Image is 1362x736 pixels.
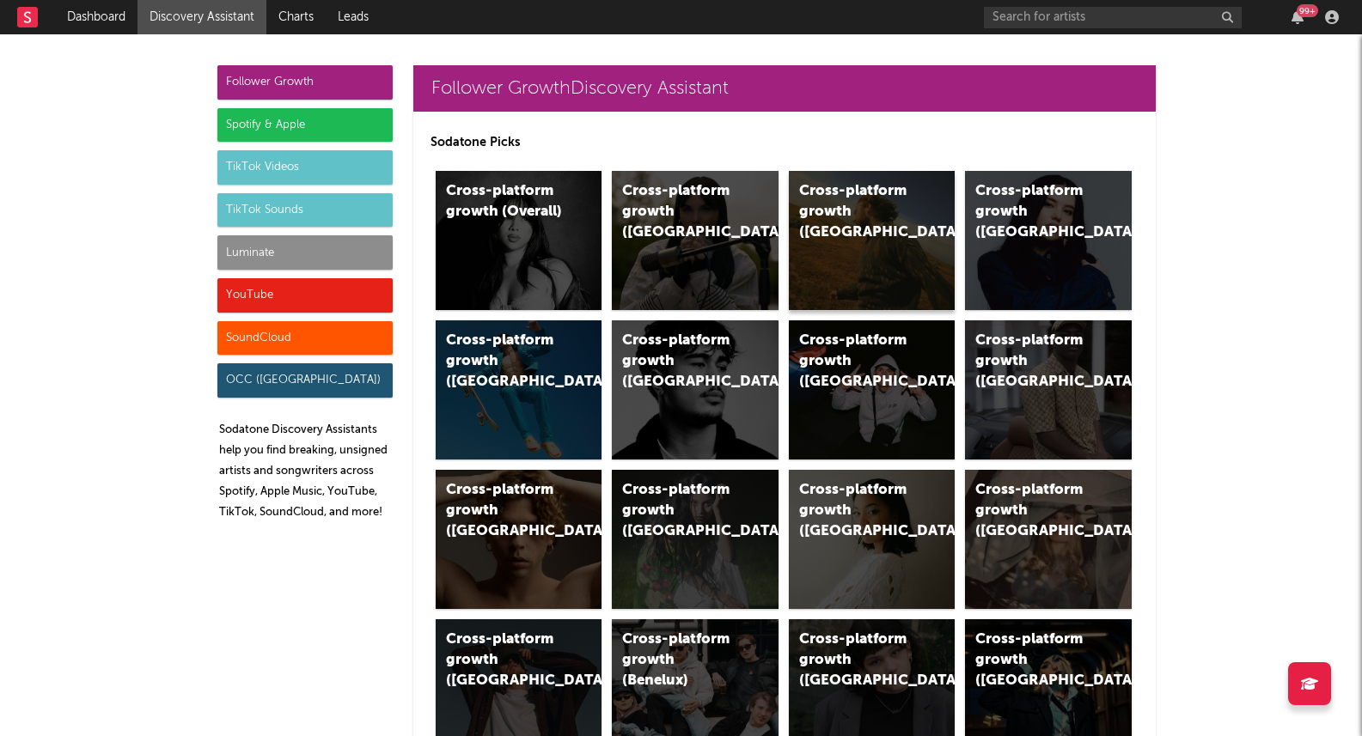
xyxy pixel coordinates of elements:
div: 99 + [1297,4,1318,17]
div: TikTok Sounds [217,193,393,228]
div: Cross-platform growth ([GEOGRAPHIC_DATA]) [622,181,739,243]
p: Sodatone Picks [431,132,1139,153]
a: Cross-platform growth ([GEOGRAPHIC_DATA]) [612,171,779,310]
a: Cross-platform growth ([GEOGRAPHIC_DATA]) [965,470,1132,609]
div: Cross-platform growth ([GEOGRAPHIC_DATA]) [622,331,739,392]
div: Cross-platform growth ([GEOGRAPHIC_DATA]) [975,630,1092,691]
a: Cross-platform growth ([GEOGRAPHIC_DATA]) [436,470,602,609]
button: 99+ [1292,10,1304,24]
a: Cross-platform growth ([GEOGRAPHIC_DATA]) [965,320,1132,459]
a: Cross-platform growth (Overall) [436,171,602,310]
div: Cross-platform growth ([GEOGRAPHIC_DATA]) [446,331,563,392]
div: Cross-platform growth (Overall) [446,181,563,222]
div: YouTube [217,278,393,313]
div: Cross-platform growth ([GEOGRAPHIC_DATA]) [622,480,739,542]
div: Cross-platform growth ([GEOGRAPHIC_DATA]) [799,480,916,542]
a: Cross-platform growth ([GEOGRAPHIC_DATA]) [612,470,779,609]
div: Cross-platform growth ([GEOGRAPHIC_DATA]) [799,630,916,691]
p: Sodatone Discovery Assistants help you find breaking, unsigned artists and songwriters across Spo... [219,420,393,523]
div: Cross-platform growth ([GEOGRAPHIC_DATA]) [975,480,1092,542]
a: Cross-platform growth ([GEOGRAPHIC_DATA]) [965,171,1132,310]
div: Cross-platform growth ([GEOGRAPHIC_DATA]/GSA) [799,331,916,392]
div: SoundCloud [217,321,393,356]
a: Cross-platform growth ([GEOGRAPHIC_DATA]) [436,320,602,459]
input: Search for artists [984,7,1242,28]
div: Cross-platform growth ([GEOGRAPHIC_DATA]) [975,331,1092,392]
div: OCC ([GEOGRAPHIC_DATA]) [217,363,393,398]
div: Cross-platform growth ([GEOGRAPHIC_DATA]) [446,630,563,691]
div: Cross-platform growth ([GEOGRAPHIC_DATA]) [975,181,1092,243]
a: Follower GrowthDiscovery Assistant [413,65,1156,112]
a: Cross-platform growth ([GEOGRAPHIC_DATA]) [789,470,956,609]
div: Cross-platform growth ([GEOGRAPHIC_DATA]) [446,480,563,542]
div: Luminate [217,235,393,270]
div: Cross-platform growth ([GEOGRAPHIC_DATA]) [799,181,916,243]
div: Spotify & Apple [217,108,393,143]
a: Cross-platform growth ([GEOGRAPHIC_DATA]) [789,171,956,310]
div: Follower Growth [217,65,393,100]
a: Cross-platform growth ([GEOGRAPHIC_DATA]/GSA) [789,320,956,459]
div: Cross-platform growth (Benelux) [622,630,739,691]
div: TikTok Videos [217,150,393,185]
a: Cross-platform growth ([GEOGRAPHIC_DATA]) [612,320,779,459]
